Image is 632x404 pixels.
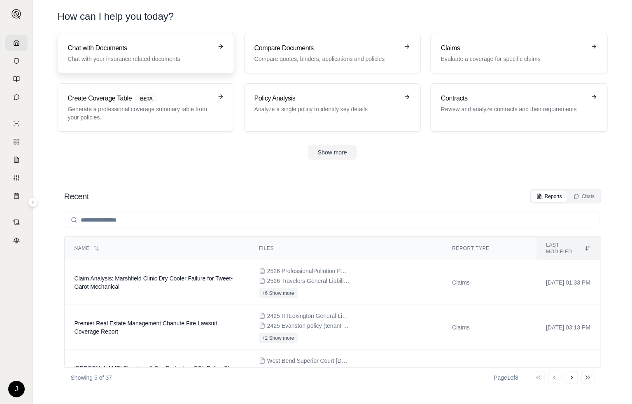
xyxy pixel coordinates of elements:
h1: How can I help you today? [58,10,608,23]
a: Coverage Table [5,188,28,204]
div: J [8,381,25,397]
a: Chat with DocumentsChat with your insurance related documents [58,33,234,73]
div: Page 1 of 8 [494,374,519,382]
td: [DATE] 03:13 PM [536,305,601,350]
div: Last modified [546,242,591,255]
span: 2526 ProfessionalPollution POLICY.pdf [267,267,350,275]
span: Premier Real Estate Management Chanute Fire Lawsuit Coverage Report [75,320,217,335]
a: Create Coverage TableBETAGenerate a professional coverage summary table from your policies. [58,83,234,132]
h3: Contracts [441,93,585,103]
img: Expand sidebar [12,9,21,19]
span: West Bend Superior Court 5.23.25.pdf [267,357,350,365]
button: +2 Show more [259,333,298,343]
button: Expand sidebar [8,6,25,22]
p: Compare quotes, binders, applications and policies [254,55,399,63]
td: [DATE] 01:33 PM [536,260,601,305]
a: Documents Vault [5,53,28,69]
th: Report Type [442,237,536,260]
div: Chats [574,193,595,200]
td: Claims [442,350,536,395]
a: Single Policy [5,115,28,132]
a: ClaimsEvaluate a coverage for specific claims [431,33,607,73]
h2: Recent [64,191,89,202]
a: Compare DocumentsCompare quotes, binders, applications and policies [244,33,421,73]
a: Prompt Library [5,71,28,87]
div: Name [75,245,239,252]
span: Claim Analysis: Marshfield Clinic Dry Cooler Failure for Tweet-Garot Mechanical [75,275,233,290]
p: Evaluate a coverage for specific claims [441,55,585,63]
a: Claim Coverage [5,152,28,168]
span: 2425 Evanston policy (tenant discrimination).pdf [267,322,350,330]
td: Claims [442,260,536,305]
span: 2425 RTLexington General Liability policy (Apartments).pdf [267,312,350,320]
p: Showing 5 of 37 [71,374,112,382]
a: Policy Comparisons [5,133,28,150]
span: 2122 General Liability - Captive - POLICY.pdf [267,367,350,375]
span: H.J. Pertzborn Plumbing & Fire Protection CGL Policy Claim Review [75,365,239,380]
span: 2526 Travelers General Liability Policy.pdf [267,277,350,285]
a: Legal Search Engine [5,232,28,249]
a: Custom Report [5,170,28,186]
td: [DATE] 12:25 PM [536,350,601,395]
button: Chats [569,191,599,202]
h3: Compare Documents [254,43,399,53]
a: Contract Analysis [5,214,28,231]
div: Reports [536,193,562,200]
a: ContractsReview and analyze contracts and their requirements [431,83,607,132]
a: Policy AnalysisAnalyze a single policy to identify key details [244,83,421,132]
span: BETA [135,94,157,103]
button: Show more [308,145,357,160]
h3: Claims [441,43,585,53]
button: Reports [532,191,567,202]
p: Review and analyze contracts and their requirements [441,105,585,113]
p: Generate a professional coverage summary table from your policies. [68,105,212,121]
p: Chat with your insurance related documents [68,55,212,63]
td: Claims [442,305,536,350]
a: Home [5,35,28,51]
h3: Policy Analysis [254,93,399,103]
h3: Create Coverage Table [68,93,212,103]
p: Analyze a single policy to identify key details [254,105,399,113]
button: Expand sidebar [28,197,38,207]
h3: Chat with Documents [68,43,212,53]
button: +6 Show more [259,288,298,298]
a: Chat [5,89,28,105]
th: Files [249,237,443,260]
